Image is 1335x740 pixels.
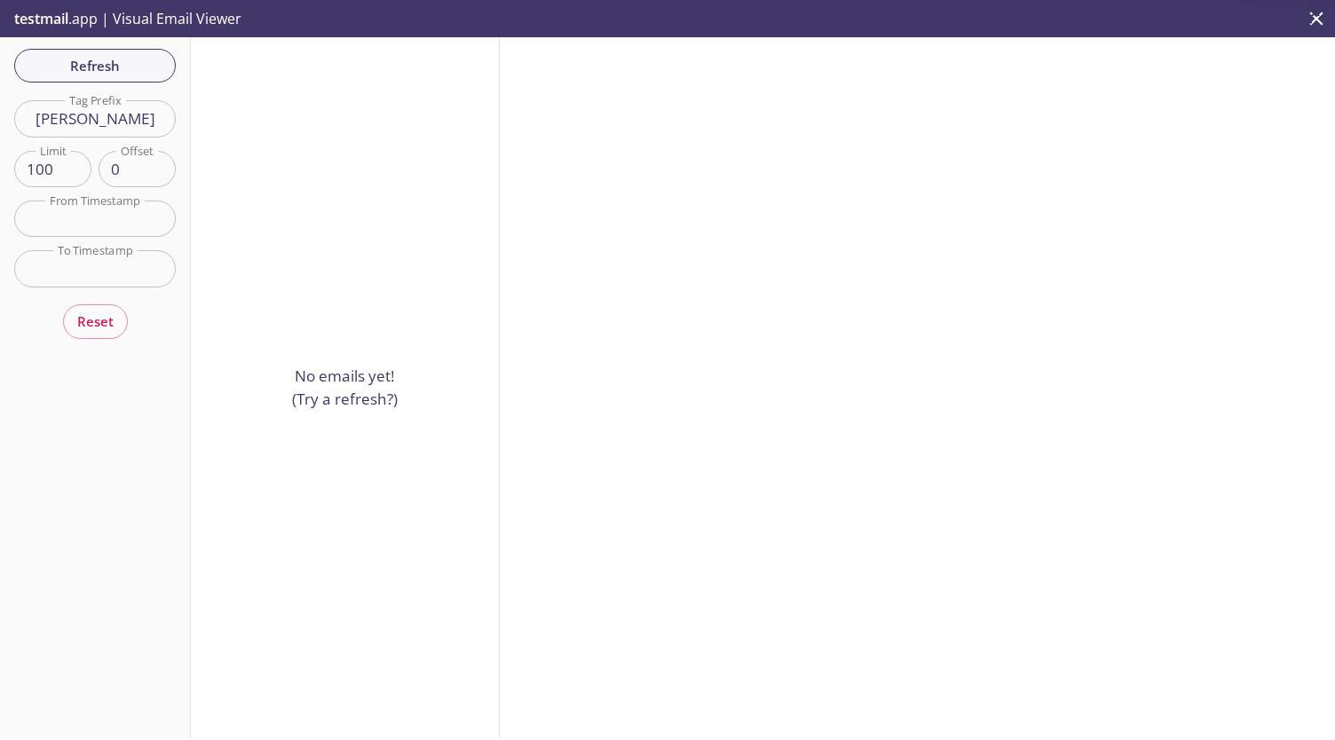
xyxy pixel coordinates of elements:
button: Refresh [14,49,176,83]
span: testmail [14,9,68,28]
span: Refresh [28,54,162,77]
button: Reset [63,304,128,338]
span: Reset [77,310,114,333]
p: No emails yet! (Try a refresh?) [292,365,398,410]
